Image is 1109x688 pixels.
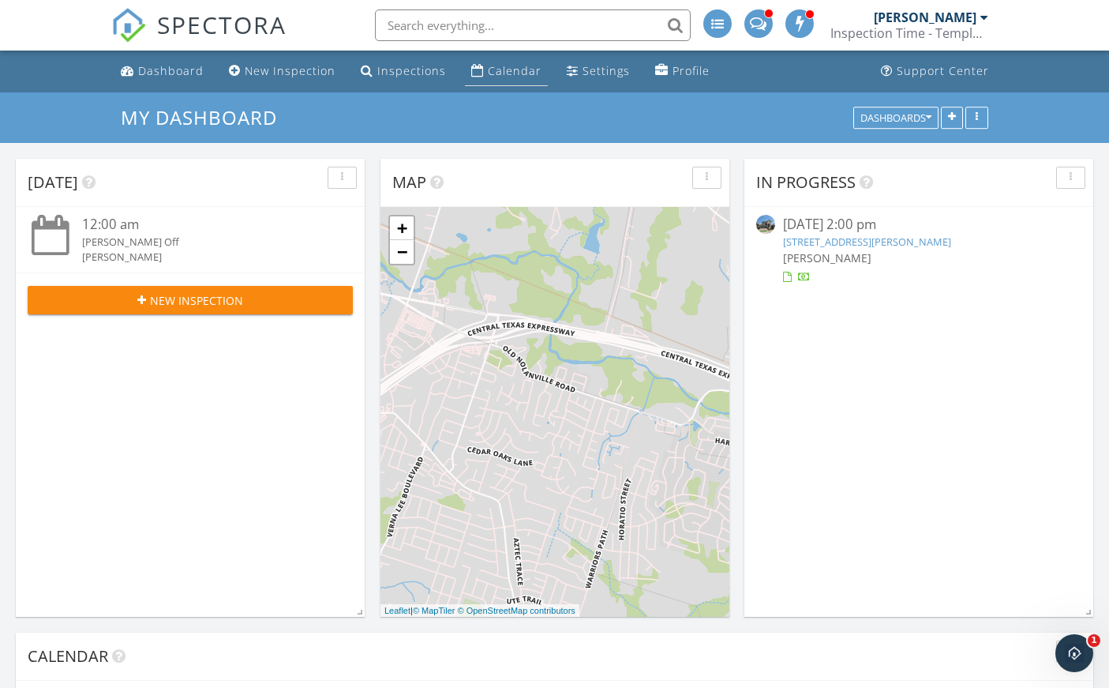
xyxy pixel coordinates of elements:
[756,171,856,193] span: In Progress
[874,9,976,25] div: [PERSON_NAME]
[783,250,871,265] span: [PERSON_NAME]
[897,63,989,78] div: Support Center
[354,57,452,86] a: Inspections
[1088,634,1100,647] span: 1
[223,57,342,86] a: New Inspection
[82,215,326,235] div: 12:00 am
[111,21,287,55] a: SPECTORA
[157,8,287,41] span: SPECTORA
[560,57,636,86] a: Settings
[783,235,951,249] a: [STREET_ADDRESS][PERSON_NAME]
[28,171,78,193] span: [DATE]
[392,171,426,193] span: Map
[465,57,548,86] a: Calendar
[82,235,326,250] div: [PERSON_NAME] Off
[114,57,210,86] a: Dashboard
[384,606,410,615] a: Leaflet
[377,63,446,78] div: Inspections
[860,112,931,123] div: Dashboards
[649,57,716,86] a: Profile
[82,250,326,265] div: [PERSON_NAME]
[390,216,414,240] a: Zoom in
[583,63,630,78] div: Settings
[1055,634,1093,672] iframe: Intercom live chat
[28,286,353,314] button: New Inspection
[380,604,579,618] div: |
[375,9,691,41] input: Search everything...
[111,8,146,43] img: The Best Home Inspection Software - Spectora
[830,25,988,41] div: Inspection Time - Temple/Waco
[138,63,204,78] div: Dashboard
[150,292,243,309] span: New Inspection
[390,240,414,264] a: Zoom out
[413,606,455,615] a: © MapTiler
[28,645,108,667] span: Calendar
[783,215,1054,235] div: [DATE] 2:00 pm
[673,63,710,78] div: Profile
[488,63,541,78] div: Calendar
[245,63,335,78] div: New Inspection
[121,104,290,130] a: My Dashboard
[756,215,775,234] img: 9478620%2Fcover_photos%2FA1PvjzBFDxcrUED7YWzD%2Fsmall.jpg
[756,215,1081,285] a: [DATE] 2:00 pm [STREET_ADDRESS][PERSON_NAME] [PERSON_NAME]
[458,606,575,615] a: © OpenStreetMap contributors
[853,107,939,129] button: Dashboards
[875,57,995,86] a: Support Center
